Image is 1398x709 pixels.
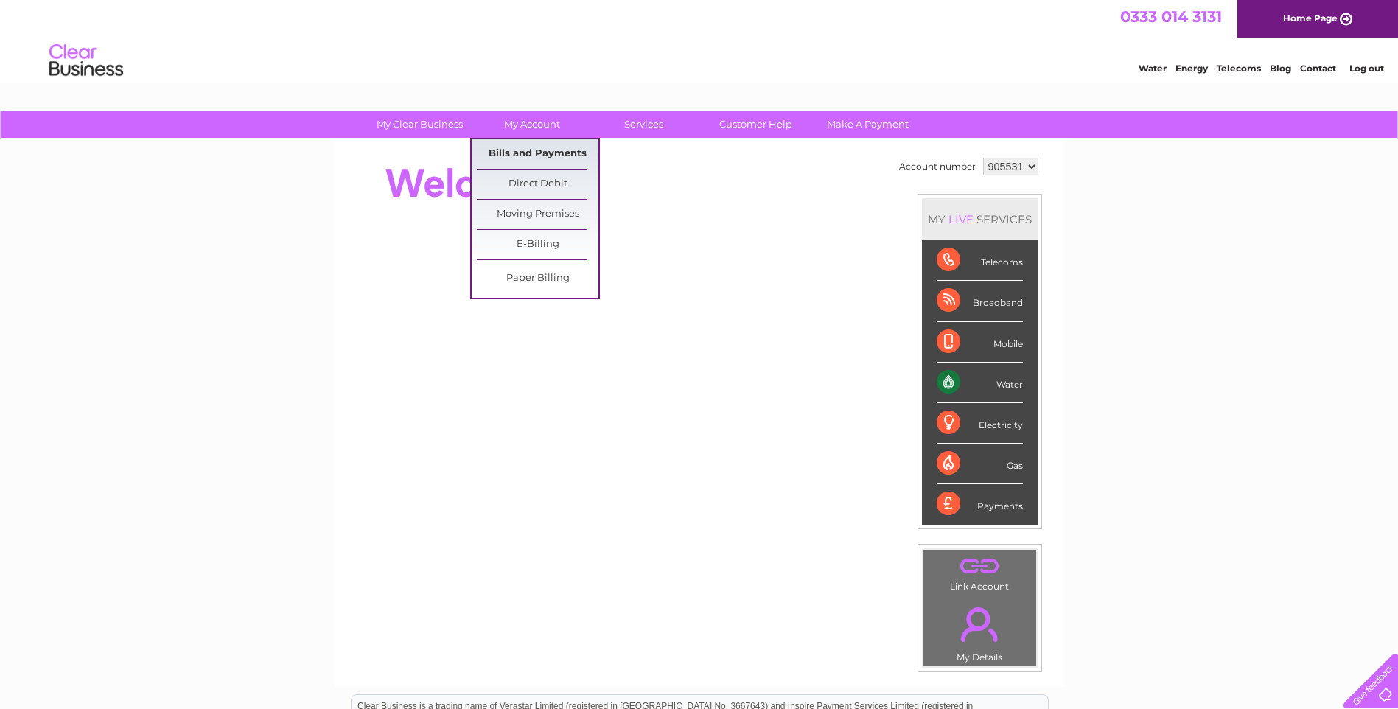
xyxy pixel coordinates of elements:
[937,484,1023,524] div: Payments
[695,111,817,138] a: Customer Help
[895,154,979,179] td: Account number
[927,553,1032,579] a: .
[937,444,1023,484] div: Gas
[927,598,1032,650] a: .
[477,264,598,293] a: Paper Billing
[923,595,1037,667] td: My Details
[937,322,1023,363] div: Mobile
[937,403,1023,444] div: Electricity
[1349,63,1384,74] a: Log out
[1175,63,1208,74] a: Energy
[471,111,593,138] a: My Account
[359,111,480,138] a: My Clear Business
[937,281,1023,321] div: Broadband
[1139,63,1167,74] a: Water
[807,111,929,138] a: Make A Payment
[946,212,976,226] div: LIVE
[477,139,598,169] a: Bills and Payments
[49,38,124,83] img: logo.png
[477,170,598,199] a: Direct Debit
[923,549,1037,596] td: Link Account
[1217,63,1261,74] a: Telecoms
[922,198,1038,240] div: MY SERVICES
[1300,63,1336,74] a: Contact
[937,363,1023,403] div: Water
[937,240,1023,281] div: Telecoms
[583,111,705,138] a: Services
[352,8,1048,71] div: Clear Business is a trading name of Verastar Limited (registered in [GEOGRAPHIC_DATA] No. 3667643...
[477,200,598,229] a: Moving Premises
[477,230,598,259] a: E-Billing
[1120,7,1222,26] a: 0333 014 3131
[1270,63,1291,74] a: Blog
